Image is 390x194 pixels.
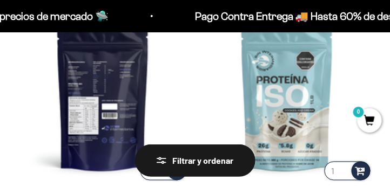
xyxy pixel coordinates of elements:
[157,154,234,168] div: Filtrar y ordenar
[358,115,382,127] a: 0
[17,12,189,183] img: Proteína Aislada ISO - Vainilla
[135,144,255,177] button: Filtrar y ordenar
[352,106,365,119] mark: 0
